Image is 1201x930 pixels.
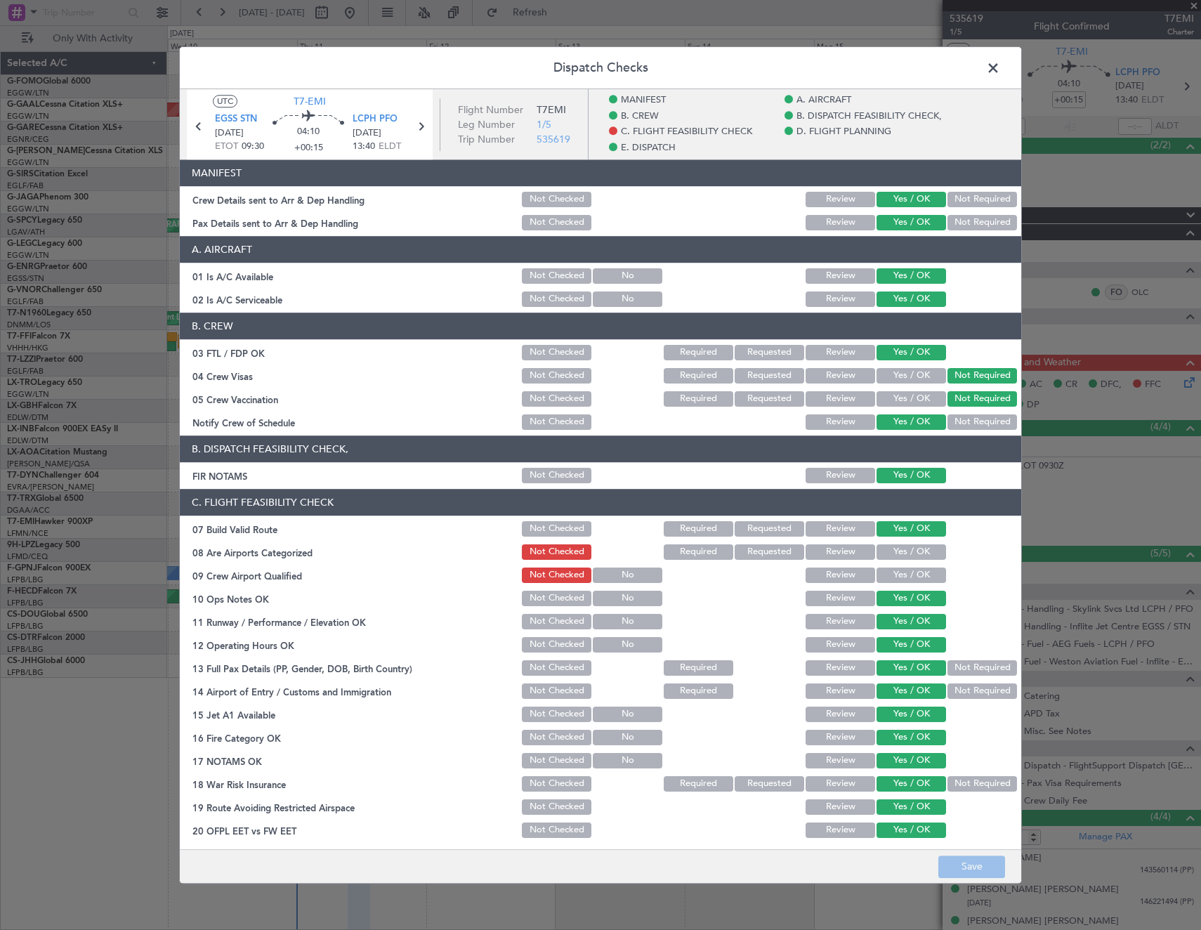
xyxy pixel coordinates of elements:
[877,268,946,284] button: Yes / OK
[877,345,946,360] button: Yes / OK
[947,776,1017,792] button: Not Required
[947,414,1017,430] button: Not Required
[877,521,946,537] button: Yes / OK
[877,192,946,207] button: Yes / OK
[877,637,946,653] button: Yes / OK
[947,683,1017,699] button: Not Required
[877,730,946,745] button: Yes / OK
[947,368,1017,384] button: Not Required
[877,215,946,230] button: Yes / OK
[947,391,1017,407] button: Not Required
[877,414,946,430] button: Yes / OK
[180,47,1021,89] header: Dispatch Checks
[877,391,946,407] button: Yes / OK
[877,707,946,722] button: Yes / OK
[947,192,1017,207] button: Not Required
[877,368,946,384] button: Yes / OK
[877,568,946,583] button: Yes / OK
[877,544,946,560] button: Yes / OK
[877,660,946,676] button: Yes / OK
[947,660,1017,676] button: Not Required
[877,468,946,483] button: Yes / OK
[877,799,946,815] button: Yes / OK
[877,823,946,838] button: Yes / OK
[877,292,946,307] button: Yes / OK
[877,614,946,629] button: Yes / OK
[877,753,946,768] button: Yes / OK
[947,215,1017,230] button: Not Required
[877,591,946,606] button: Yes / OK
[877,776,946,792] button: Yes / OK
[877,683,946,699] button: Yes / OK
